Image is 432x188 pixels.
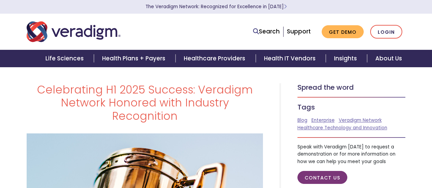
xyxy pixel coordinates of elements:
a: Enterprise [311,117,335,124]
a: Get Demo [322,25,364,39]
a: Health Plans + Payers [94,50,176,67]
a: Contact Us [297,171,347,184]
a: Insights [326,50,367,67]
a: Support [287,27,311,35]
a: About Us [367,50,410,67]
a: Search [253,27,280,36]
a: Health IT Vendors [256,50,326,67]
a: Veradigm Network [339,117,382,124]
h1: Celebrating H1 2025 Success: Veradigm Network Honored with Industry Recognition [27,83,263,122]
a: Healthcare Technology and Innovation [297,125,387,131]
p: Speak with Veradigm [DATE] to request a demonstration or for more information on how we can help ... [297,143,406,165]
a: Login [370,25,402,39]
h5: Tags [297,103,406,111]
a: Life Sciences [37,50,94,67]
a: The Veradigm Network: Recognized for Excellence in [DATE]Learn More [145,3,287,10]
a: Healthcare Providers [176,50,255,67]
a: Blog [297,117,307,124]
span: Learn More [284,3,287,10]
img: Veradigm logo [27,20,121,43]
h5: Spread the word [297,83,406,91]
